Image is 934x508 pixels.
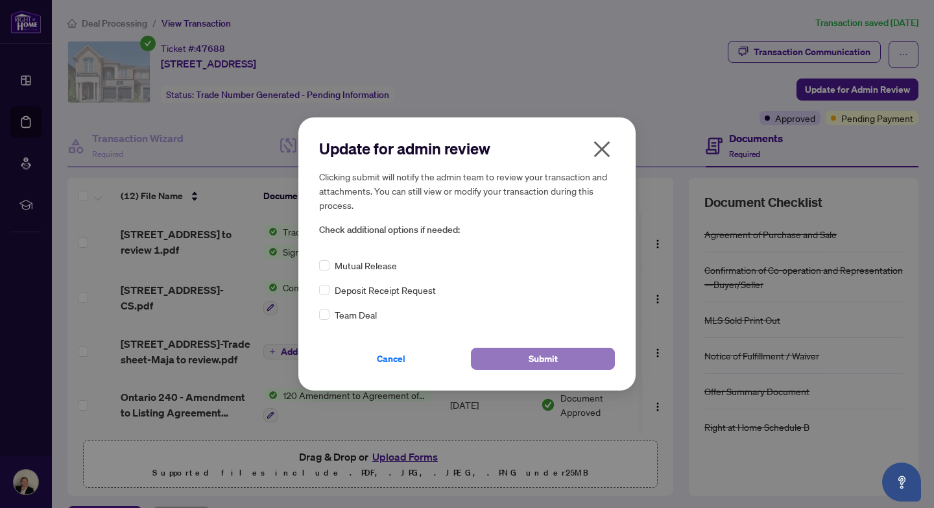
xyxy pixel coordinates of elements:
[319,138,615,159] h2: Update for admin review
[319,348,463,370] button: Cancel
[319,169,615,212] h5: Clicking submit will notify the admin team to review your transaction and attachments. You can st...
[471,348,615,370] button: Submit
[529,348,558,369] span: Submit
[319,223,615,237] span: Check additional options if needed:
[335,283,436,297] span: Deposit Receipt Request
[592,139,612,160] span: close
[882,463,921,502] button: Open asap
[335,308,377,322] span: Team Deal
[377,348,405,369] span: Cancel
[335,258,397,272] span: Mutual Release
